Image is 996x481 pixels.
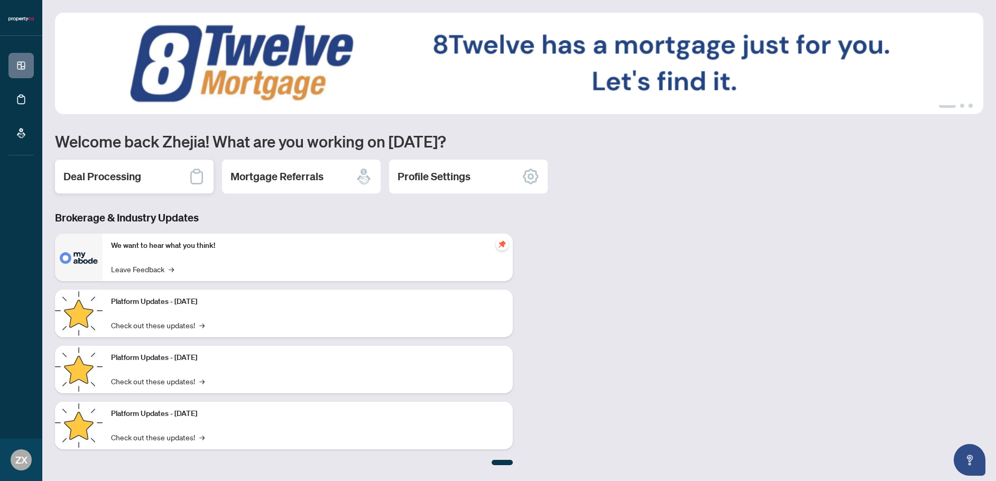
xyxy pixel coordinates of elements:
img: Slide 0 [55,13,983,114]
span: → [199,431,205,443]
img: Platform Updates - June 23, 2025 [55,402,103,449]
a: Check out these updates!→ [111,431,205,443]
img: logo [8,16,34,22]
p: Platform Updates - [DATE] [111,408,504,420]
a: Check out these updates!→ [111,375,205,387]
span: → [169,263,174,275]
h2: Deal Processing [63,169,141,184]
a: Check out these updates!→ [111,319,205,331]
h2: Mortgage Referrals [230,169,324,184]
span: → [199,319,205,331]
p: Platform Updates - [DATE] [111,352,504,364]
h1: Welcome back Zhejia! What are you working on [DATE]? [55,131,983,151]
h2: Profile Settings [398,169,471,184]
button: 3 [969,104,973,108]
img: We want to hear what you think! [55,234,103,281]
button: 1 [939,104,956,108]
img: Platform Updates - July 21, 2025 [55,290,103,337]
button: 2 [960,104,964,108]
button: Open asap [954,444,985,476]
span: pushpin [496,238,509,251]
img: Platform Updates - July 8, 2025 [55,346,103,393]
span: ZX [15,452,27,467]
h3: Brokerage & Industry Updates [55,210,513,225]
span: → [199,375,205,387]
p: Platform Updates - [DATE] [111,296,504,308]
a: Leave Feedback→ [111,263,174,275]
p: We want to hear what you think! [111,240,504,252]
